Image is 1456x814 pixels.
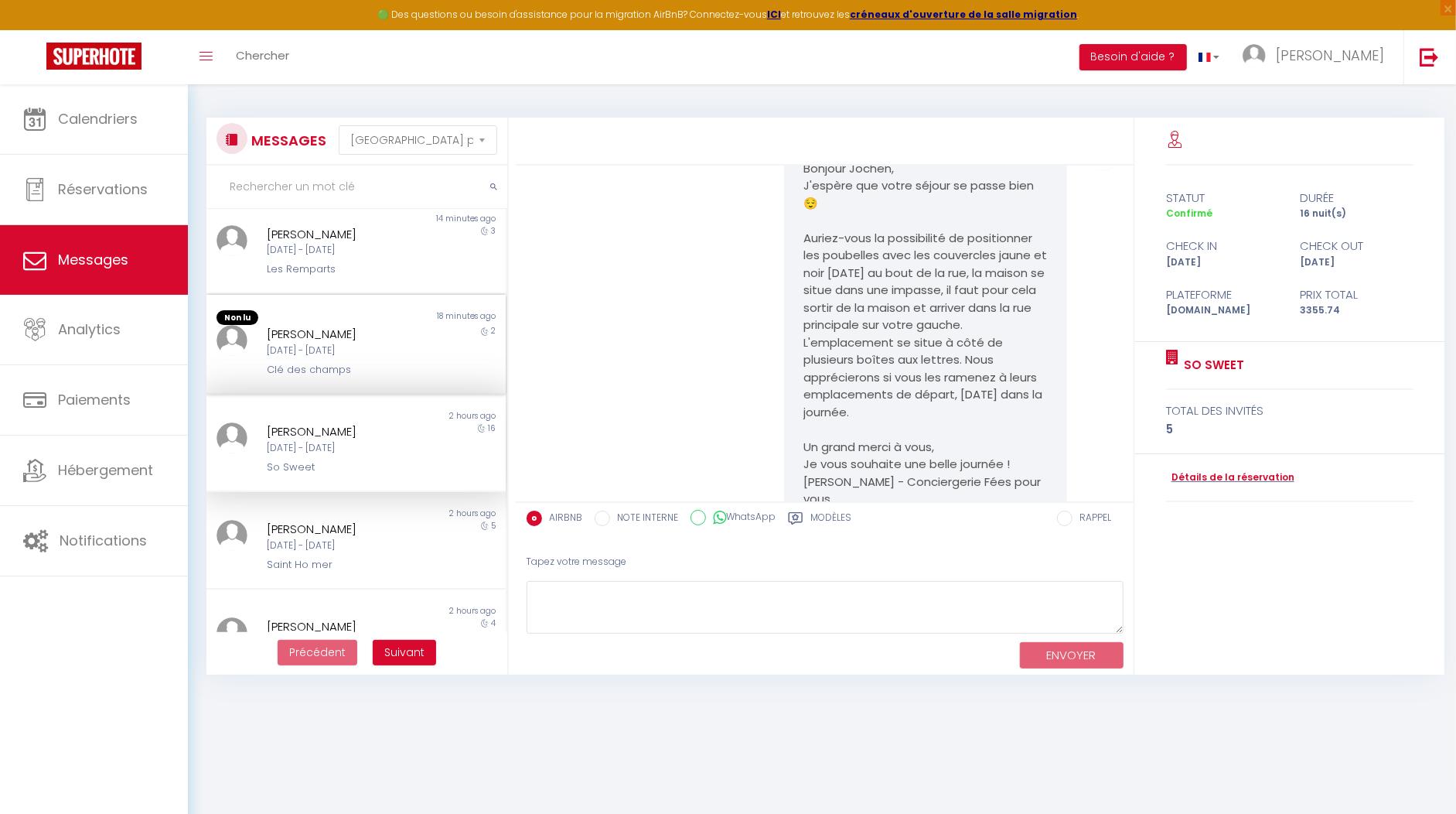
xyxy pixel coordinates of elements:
label: Modèles [811,511,852,530]
span: Chercher [236,47,289,63]
label: NOTE INTERNE [610,511,679,528]
div: durée [1290,189,1424,207]
div: check in [1156,237,1290,255]
div: [DATE] - [DATE] [267,441,421,456]
img: Super Booking [46,43,142,70]
div: [PERSON_NAME] [267,225,421,244]
div: 18 minutes ago [356,310,506,326]
div: [PERSON_NAME] [267,520,421,539]
span: 4 [491,617,496,629]
button: ENVOYER [1020,642,1124,669]
div: [PERSON_NAME] [267,422,421,441]
div: 2 hours ago [356,605,506,617]
img: ... [1243,44,1266,67]
label: WhatsApp [706,510,776,527]
div: 14 minutes ago [356,213,506,225]
img: ... [217,520,247,551]
a: So Sweet [1178,356,1244,375]
div: Saint Ho mer [267,557,421,573]
div: 16 nuit(s) [1290,207,1424,221]
span: Confirmé [1166,207,1212,220]
div: [DATE] [1156,255,1290,270]
a: ICI [767,8,781,21]
div: Prix total [1290,286,1424,304]
div: [DATE] - [DATE] [267,344,421,358]
div: 5 [1166,420,1413,439]
div: [PERSON_NAME] [267,617,421,636]
button: Ouvrir le widget de chat LiveChat [12,6,59,53]
img: ... [217,422,247,453]
span: Réservations [58,180,148,199]
a: Chercher [224,30,301,84]
span: Précédent [289,645,346,660]
div: check out [1290,237,1424,255]
span: 3 [491,225,496,237]
img: ... [217,325,247,356]
span: Messages [58,250,128,269]
div: 2 hours ago [356,508,506,520]
input: Rechercher un mot clé [206,166,507,209]
button: Besoin d'aide ? [1079,44,1187,70]
div: Plateforme [1156,286,1290,304]
div: Clé des champs [267,362,421,378]
a: créneaux d'ouverture de la salle migration [850,8,1077,21]
h3: MESSAGES [247,123,326,158]
div: Tapez votre message [527,543,1124,581]
button: Next [373,640,436,666]
div: statut [1156,189,1290,207]
span: [PERSON_NAME] [1276,46,1384,65]
button: Previous [278,640,357,666]
div: [DOMAIN_NAME] [1156,303,1290,318]
span: Notifications [60,531,147,550]
span: 16 [488,422,496,434]
div: [DATE] [1290,255,1424,270]
img: logout [1420,47,1439,67]
a: ... [PERSON_NAME] [1231,30,1403,84]
span: Paiements [58,390,131,409]
div: total des invités [1166,402,1413,420]
span: 2 [491,325,496,337]
span: Non lu [217,310,258,326]
a: Détails de la réservation [1166,470,1294,485]
span: Suivant [384,645,425,660]
div: [DATE] - [DATE] [267,243,421,258]
span: Calendriers [58,109,138,128]
label: AIRBNB [542,511,583,528]
div: 3355.74 [1290,303,1424,318]
span: Hébergement [58,460,153,480]
img: ... [217,617,247,648]
div: Les Remparts [267,262,421,277]
div: [PERSON_NAME] [267,325,421,344]
span: 5 [491,520,496,532]
pre: Bonjour Jochen, J'espère que votre séjour se passe bien 😌 Auriez-vous la possibilité de positionn... [803,160,1048,508]
label: RAPPEL [1072,511,1112,528]
div: 2 hours ago [356,410,506,422]
div: [DATE] - [DATE] [267,539,421,553]
div: So Sweet [267,460,421,475]
span: Analytics [58,320,121,339]
img: ... [217,225,247,256]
